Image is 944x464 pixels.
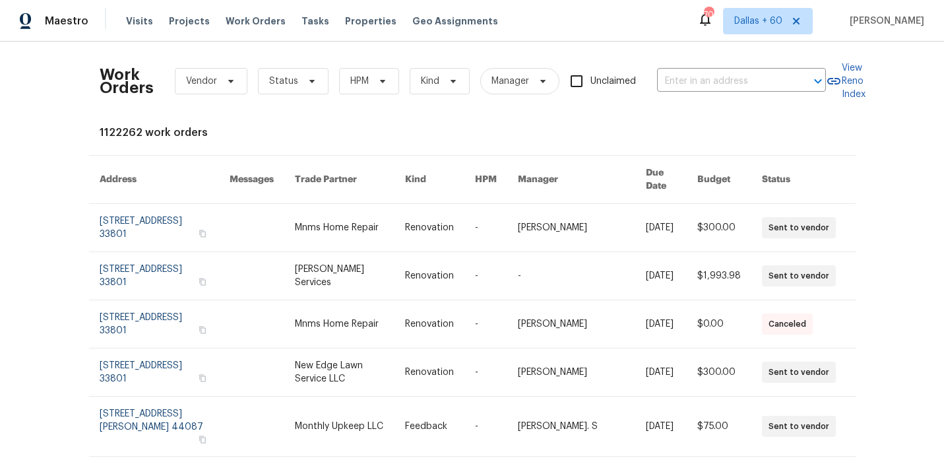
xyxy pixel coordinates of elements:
[394,156,464,204] th: Kind
[89,156,220,204] th: Address
[844,15,924,28] span: [PERSON_NAME]
[704,8,713,21] div: 701
[394,252,464,300] td: Renovation
[219,156,284,204] th: Messages
[809,72,827,90] button: Open
[394,348,464,397] td: Renovation
[394,300,464,348] td: Renovation
[507,204,635,252] td: [PERSON_NAME]
[284,397,394,457] td: Monthly Upkeep LLC
[100,68,154,94] h2: Work Orders
[350,75,369,88] span: HPM
[635,156,687,204] th: Due Date
[226,15,286,28] span: Work Orders
[464,348,507,397] td: -
[590,75,636,88] span: Unclaimed
[394,397,464,457] td: Feedback
[284,348,394,397] td: New Edge Lawn Service LLC
[421,75,439,88] span: Kind
[284,300,394,348] td: Mnms Home Repair
[507,252,635,300] td: -
[197,372,208,384] button: Copy Address
[394,204,464,252] td: Renovation
[269,75,298,88] span: Status
[197,324,208,336] button: Copy Address
[345,15,396,28] span: Properties
[687,156,751,204] th: Budget
[464,300,507,348] td: -
[734,15,782,28] span: Dallas + 60
[126,15,153,28] span: Visits
[464,156,507,204] th: HPM
[45,15,88,28] span: Maestro
[751,156,855,204] th: Status
[197,434,208,446] button: Copy Address
[464,397,507,457] td: -
[657,71,789,92] input: Enter in an address
[464,204,507,252] td: -
[284,252,394,300] td: [PERSON_NAME] Services
[169,15,210,28] span: Projects
[826,61,865,101] a: View Reno Index
[186,75,217,88] span: Vendor
[507,397,635,457] td: [PERSON_NAME]. S
[507,156,635,204] th: Manager
[284,204,394,252] td: Mnms Home Repair
[491,75,529,88] span: Manager
[197,228,208,240] button: Copy Address
[284,156,394,204] th: Trade Partner
[301,17,329,26] span: Tasks
[464,252,507,300] td: -
[412,15,498,28] span: Geo Assignments
[507,348,635,397] td: [PERSON_NAME]
[507,300,635,348] td: [PERSON_NAME]
[197,276,208,288] button: Copy Address
[100,126,845,139] div: 1122262 work orders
